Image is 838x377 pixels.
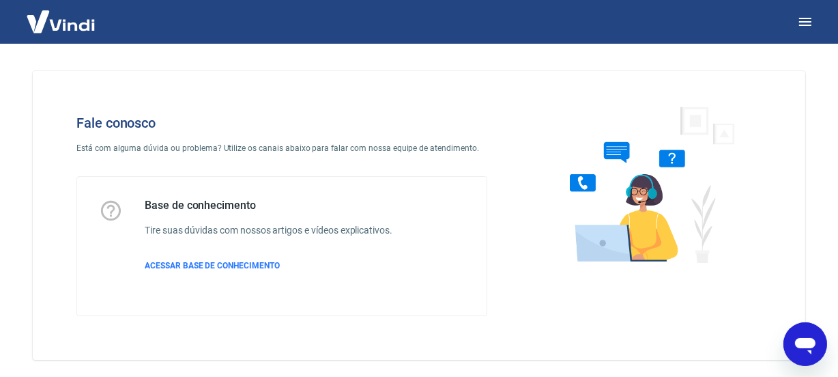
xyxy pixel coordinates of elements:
[145,199,392,212] h5: Base de conhecimento
[543,93,750,275] img: Fale conosco
[145,223,392,238] h6: Tire suas dúvidas com nossos artigos e vídeos explicativos.
[145,260,392,272] a: ACESSAR BASE DE CONHECIMENTO
[16,1,105,42] img: Vindi
[783,322,827,366] iframe: Botão para abrir a janela de mensagens, conversa em andamento
[76,115,487,131] h4: Fale conosco
[76,142,487,154] p: Está com alguma dúvida ou problema? Utilize os canais abaixo para falar com nossa equipe de atend...
[145,261,280,270] span: ACESSAR BASE DE CONHECIMENTO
